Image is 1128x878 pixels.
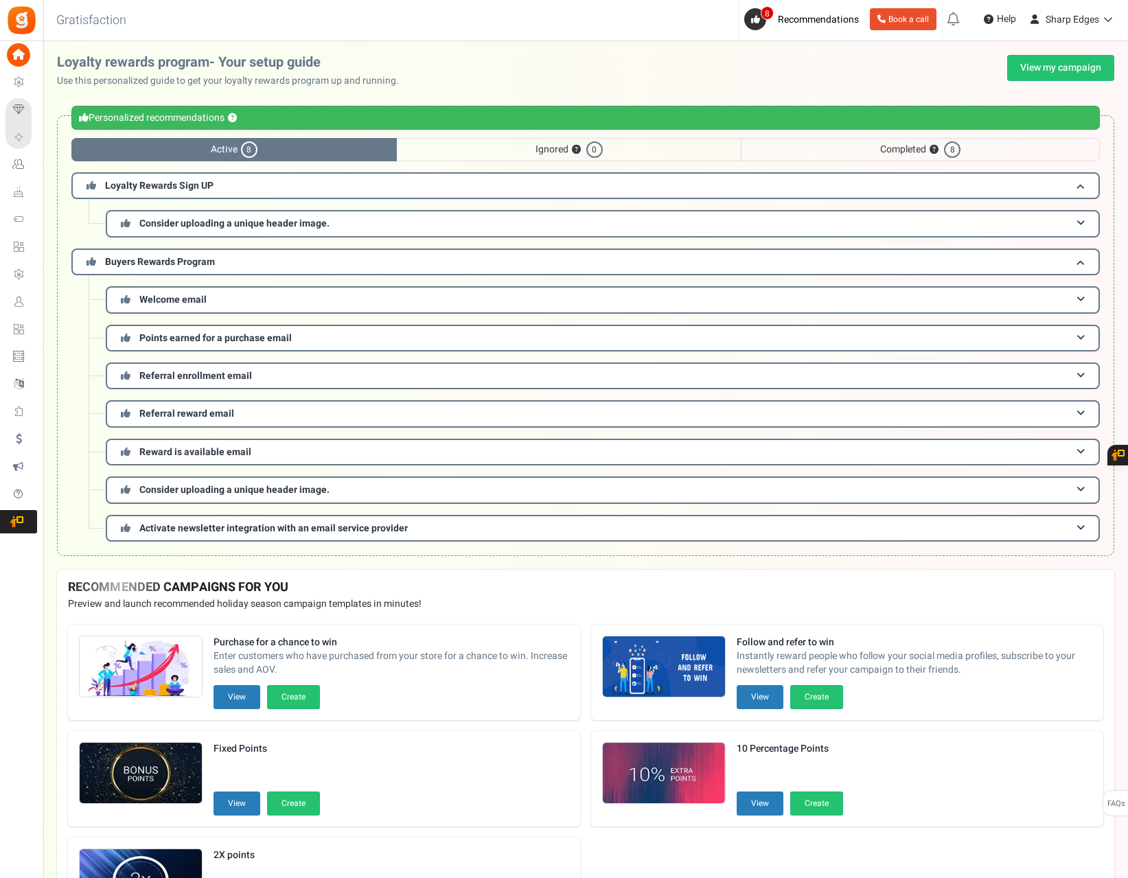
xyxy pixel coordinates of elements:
img: Recommended Campaigns [603,743,725,805]
img: Recommended Campaigns [80,636,202,698]
img: Recommended Campaigns [80,743,202,805]
span: Welcome email [139,292,207,307]
h4: RECOMMENDED CAMPAIGNS FOR YOU [68,581,1103,594]
span: Referral reward email [139,406,234,421]
span: Enter customers who have purchased from your store for a chance to win. Increase sales and AOV. [214,649,569,677]
span: Consider uploading a unique header image. [139,483,330,497]
span: 8 [761,6,774,20]
p: Use this personalized guide to get your loyalty rewards program up and running. [57,74,410,88]
a: Book a call [870,8,936,30]
button: Create [267,792,320,816]
p: Preview and launch recommended holiday season campaign templates in minutes! [68,597,1103,611]
button: View [214,685,260,709]
button: Create [267,685,320,709]
button: View [737,792,783,816]
span: Points earned for a purchase email [139,331,292,345]
strong: 10 Percentage Points [737,742,843,756]
span: 8 [241,141,257,158]
span: Help [993,12,1016,26]
span: 8 [944,141,960,158]
span: Ignored [397,138,741,161]
div: Personalized recommendations [71,106,1100,130]
button: Create [790,792,843,816]
span: Completed [741,138,1100,161]
span: Consider uploading a unique header image. [139,216,330,231]
a: 8 Recommendations [744,8,864,30]
img: Gratisfaction [6,5,37,36]
span: FAQs [1107,791,1125,817]
button: ? [572,146,581,154]
a: Help [978,8,1022,30]
span: Instantly reward people who follow your social media profiles, subscribe to your newsletters and ... [737,649,1092,677]
img: Recommended Campaigns [603,636,725,698]
span: Active [71,138,397,161]
span: Recommendations [778,12,859,27]
span: Activate newsletter integration with an email service provider [139,521,408,535]
button: ? [228,114,237,123]
span: Reward is available email [139,445,251,459]
a: View my campaign [1007,55,1114,81]
span: Sharp Edges [1046,12,1099,27]
span: Referral enrollment email [139,369,252,383]
strong: 2X points [214,848,320,862]
button: View [214,792,260,816]
strong: Follow and refer to win [737,636,1092,649]
span: 0 [586,141,603,158]
span: Loyalty Rewards Sign UP [105,178,214,193]
strong: Fixed Points [214,742,320,756]
button: Create [790,685,843,709]
span: Buyers Rewards Program [105,255,215,269]
button: ? [930,146,939,154]
strong: Purchase for a chance to win [214,636,569,649]
h3: Gratisfaction [41,7,141,34]
h2: Loyalty rewards program- Your setup guide [57,55,410,70]
button: View [737,685,783,709]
